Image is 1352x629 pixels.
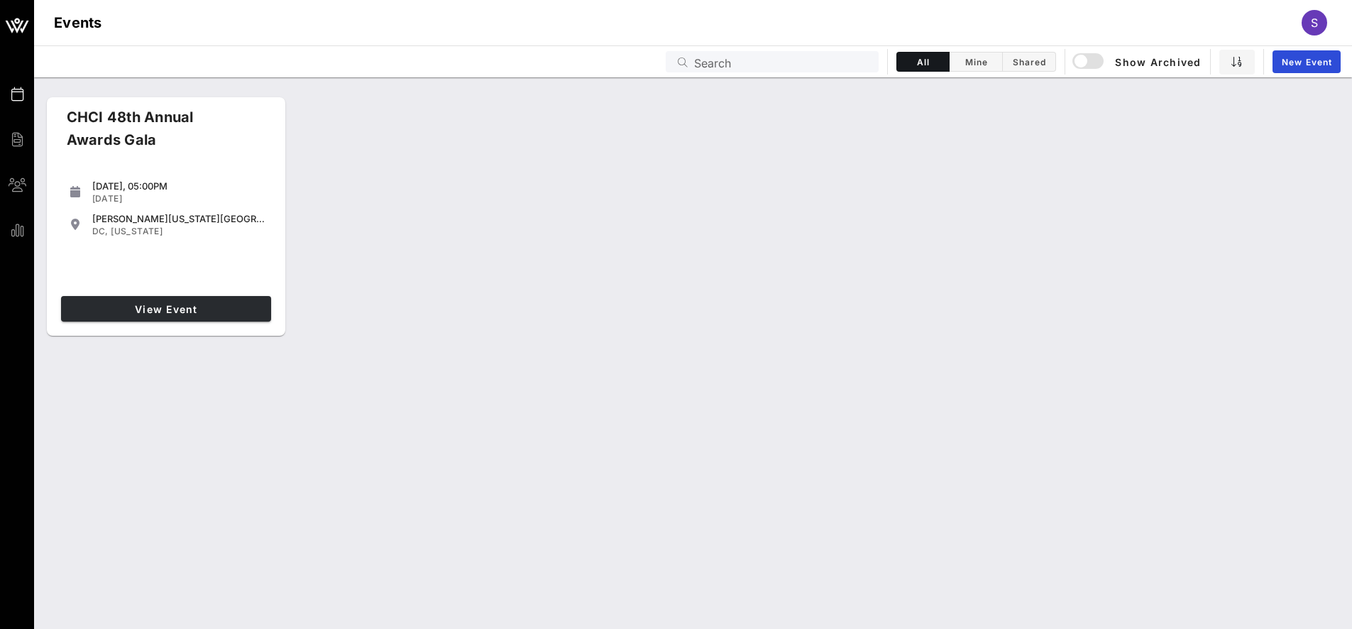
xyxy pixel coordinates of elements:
button: Show Archived [1074,49,1202,75]
h1: Events [54,11,102,34]
span: Mine [958,57,994,67]
span: Shared [1011,57,1047,67]
span: New Event [1281,57,1332,67]
span: [US_STATE] [111,226,163,236]
button: Mine [950,52,1003,72]
a: New Event [1273,50,1341,73]
span: DC, [92,226,109,236]
div: S [1302,10,1327,35]
div: CHCI 48th Annual Awards Gala [55,106,255,163]
div: [DATE] [92,193,265,204]
span: View Event [67,303,265,315]
button: Shared [1003,52,1056,72]
button: All [896,52,950,72]
span: Show Archived [1075,53,1201,70]
span: S [1311,16,1318,30]
span: All [906,57,940,67]
div: [PERSON_NAME][US_STATE][GEOGRAPHIC_DATA] [92,213,265,224]
a: View Event [61,296,271,322]
div: [DATE], 05:00PM [92,180,265,192]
